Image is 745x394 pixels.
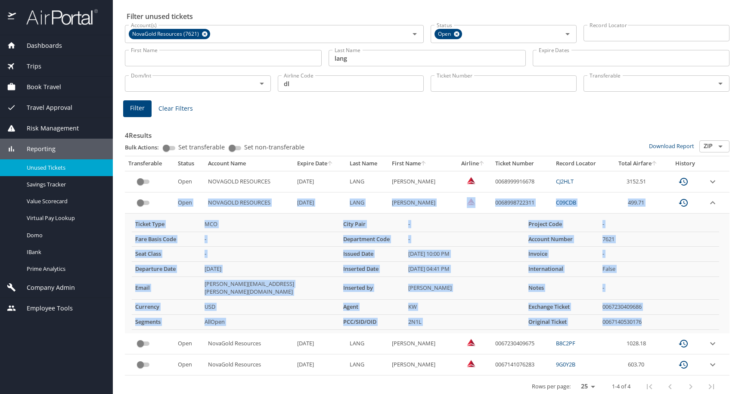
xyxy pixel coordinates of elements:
[599,217,719,232] td: -
[599,232,719,247] td: 7621
[132,277,201,300] th: Email
[27,180,102,189] span: Savings Tracker
[388,156,454,171] th: First Name
[205,156,294,171] th: Account Name
[405,217,525,232] td: -
[174,171,205,192] td: Open
[556,360,575,368] a: 9G0Y2B
[556,177,574,185] a: CJ2HLT
[525,232,599,247] th: Account Number
[388,171,454,192] td: [PERSON_NAME]
[129,30,204,39] span: NovaGold Resources (7621)
[532,384,571,389] p: Rows per page:
[346,192,388,214] td: LANG
[467,359,475,368] img: VxQ0i4AAAAASUVORK5CYII=
[405,247,525,262] td: [DATE] 10:00 PM
[405,300,525,315] td: KW
[525,314,599,329] th: Original Ticket
[435,29,462,39] div: Open
[178,144,225,150] span: Set transferable
[708,177,718,187] button: expand row
[27,164,102,172] span: Unused Tickets
[123,100,152,117] button: Filter
[294,354,346,375] td: [DATE]
[599,277,719,300] td: -
[125,125,729,140] h3: 4 Results
[16,144,56,154] span: Reporting
[610,156,666,171] th: Total Airfare
[132,217,719,330] table: more info about unused tickets
[435,30,456,39] span: Open
[27,248,102,256] span: IBank
[340,300,404,315] th: Agent
[205,192,294,214] td: NOVAGOLD RESOURCES
[714,78,726,90] button: Open
[492,171,553,192] td: 0068999916678
[132,300,201,315] th: Currency
[388,354,454,375] td: [PERSON_NAME]
[132,217,201,232] th: Ticket Type
[340,232,404,247] th: Department Code
[201,300,340,315] td: USD
[610,333,666,354] td: 1028.18
[556,199,576,206] a: C09CDB
[525,277,599,300] th: Notes
[599,300,719,315] td: 0067230409686
[467,176,475,185] img: Delta Airlines
[610,171,666,192] td: 3152.51
[174,333,205,354] td: Open
[666,156,704,171] th: History
[346,333,388,354] td: LANG
[599,262,719,277] td: False
[155,101,196,117] button: Clear Filters
[599,314,719,329] td: 0067140530176
[132,314,201,329] th: Segments
[205,333,294,354] td: NovaGold Resources
[125,143,166,151] p: Bulk Actions:
[525,300,599,315] th: Exchange Ticket
[201,247,340,262] td: -
[612,384,630,389] p: 1-4 of 4
[492,354,553,375] td: 0067141076283
[201,314,340,329] td: AllOpen
[610,192,666,214] td: 499.71
[525,247,599,262] th: Invoice
[405,314,525,329] td: 2N1L
[467,197,475,206] img: VxQ0i4AAAAASUVORK5CYII=
[16,82,61,92] span: Book Travel
[388,333,454,354] td: [PERSON_NAME]
[340,217,404,232] th: City Pair
[205,171,294,192] td: NOVAGOLD RESOURCES
[16,283,75,292] span: Company Admin
[405,262,525,277] td: [DATE] 04:41 PM
[708,338,718,349] button: expand row
[27,265,102,273] span: Prime Analytics
[525,262,599,277] th: International
[27,197,102,205] span: Value Scorecard
[256,78,268,90] button: Open
[294,192,346,214] td: [DATE]
[128,160,171,168] div: Transferable
[130,103,145,114] span: Filter
[652,161,658,167] button: sort
[405,277,525,300] td: [PERSON_NAME]
[340,247,404,262] th: Issued Date
[708,360,718,370] button: expand row
[27,231,102,239] span: Domo
[467,338,475,347] img: Delta Airlines
[479,161,485,167] button: sort
[129,29,210,39] div: NovaGold Resources (7621)
[714,140,726,152] button: Open
[610,354,666,375] td: 603.70
[599,247,719,262] td: -
[346,171,388,192] td: LANG
[17,9,98,25] img: airportal-logo.png
[158,103,193,114] span: Clear Filters
[201,217,340,232] td: MCO
[132,262,201,277] th: Departure Date
[294,171,346,192] td: [DATE]
[16,62,41,71] span: Trips
[454,156,492,171] th: Airline
[127,9,731,23] h2: Filter unused tickets
[340,262,404,277] th: Inserted Date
